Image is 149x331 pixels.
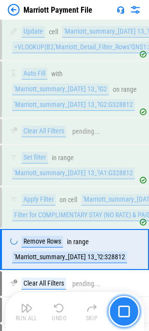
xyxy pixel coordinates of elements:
[60,196,77,204] div: on cell
[52,154,57,162] div: in
[21,68,47,80] div: Auto Fill
[23,5,92,15] div: Marriott Payment File
[12,167,135,179] div: 'Marriott_summary_[DATE] 13_'!A1:G328812
[73,238,89,246] div: range
[12,83,109,95] div: 'Marriott_summary_[DATE] 13_'!G2
[21,236,63,248] div: Remove Rows
[129,4,141,16] img: Settings menu
[72,280,100,288] div: pending...
[21,278,66,290] div: Clear All Filters
[8,4,20,16] img: Back
[117,6,125,14] img: Support
[51,70,63,78] div: with
[58,154,74,162] div: range
[49,28,58,36] div: cell
[21,125,66,137] div: Clear All Filters
[21,26,45,38] div: Update
[21,152,48,164] div: Set filter
[118,306,130,317] img: Main button
[113,86,120,93] div: on
[67,238,72,246] div: in
[21,194,56,206] div: Apply Filter
[12,251,127,263] div: 'Marriott_summary_[DATE] 13_'!2:328812
[121,86,137,93] div: range
[12,99,135,111] div: 'Marriott_summary_[DATE] 13_'!G2:G328812
[72,128,100,135] div: pending...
